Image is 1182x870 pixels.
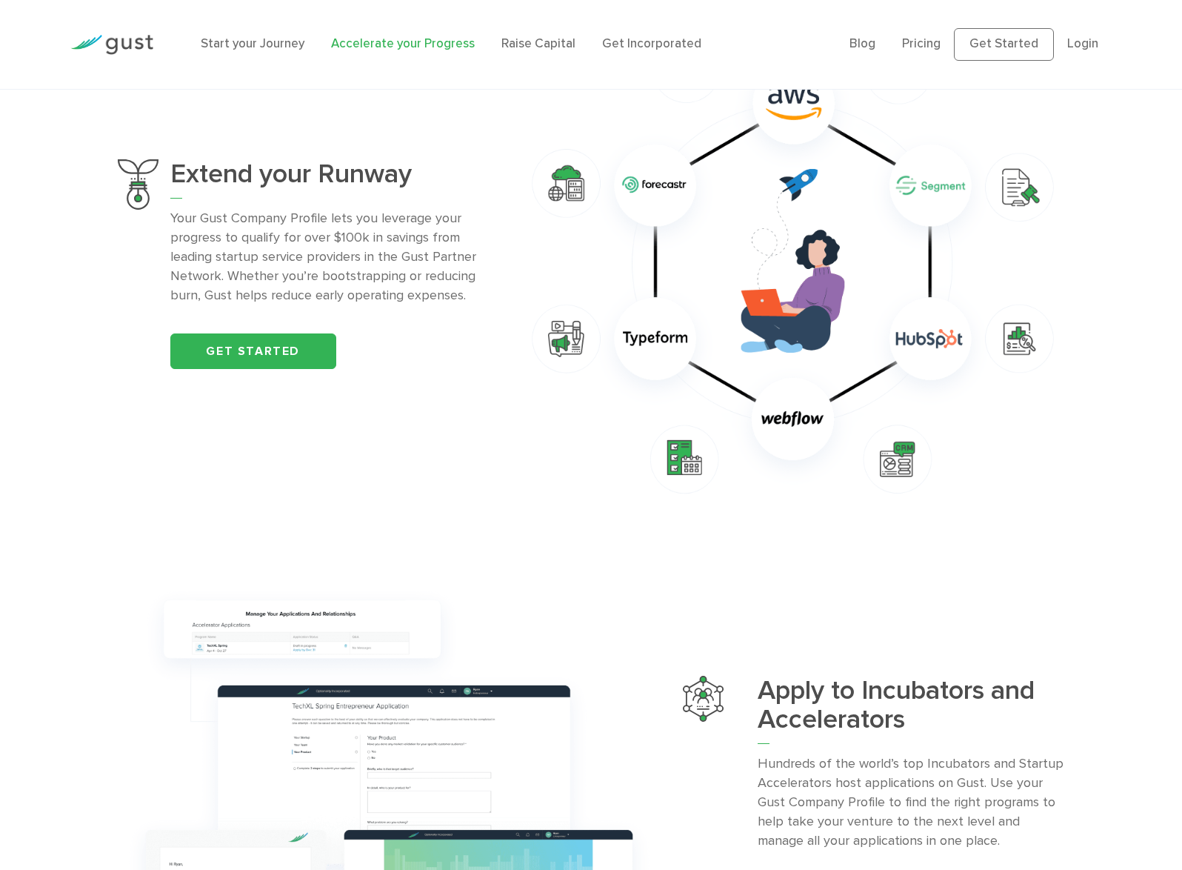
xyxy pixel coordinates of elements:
a: Accelerate your Progress [331,36,475,51]
img: Gust Logo [70,35,153,55]
a: Start your Journey [201,36,304,51]
h3: Extend your Runway [170,159,499,199]
a: Pricing [902,36,941,51]
p: Your Gust Company Profile lets you leverage your progress to qualify for over $100k in savings fr... [170,209,499,305]
img: Extend Your Runway [118,159,158,210]
a: Get Started [954,28,1054,61]
a: Get started [170,333,336,369]
a: Get Incorporated [602,36,701,51]
img: Apply To Incubators And Accelerators [683,676,724,722]
a: Blog [849,36,875,51]
h3: Apply to Incubators and Accelerators [758,676,1064,744]
a: Login [1067,36,1098,51]
p: Hundreds of the world’s top Incubators and Startup Accelerators host applications on Gust. Use yo... [758,754,1064,851]
img: Extend Your Runway [521,24,1064,505]
a: Raise Capital [501,36,575,51]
